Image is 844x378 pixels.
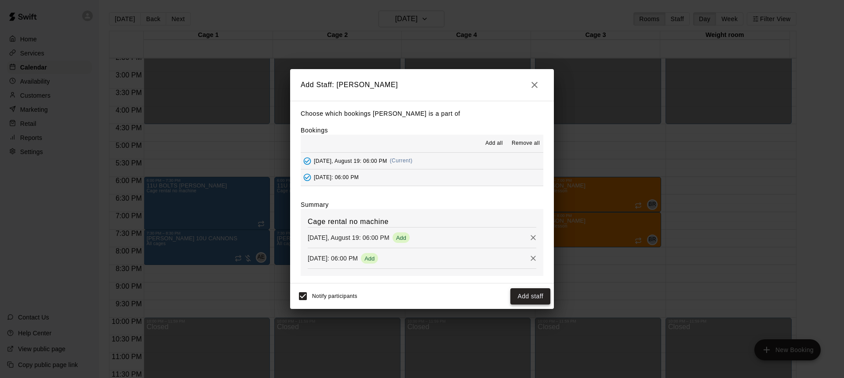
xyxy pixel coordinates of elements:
button: Added - Collect Payment [301,171,314,184]
label: Bookings [301,127,328,134]
span: Add [393,235,410,241]
label: Summary [301,200,329,209]
button: Add all [480,136,508,150]
button: Remove all [508,136,543,150]
h6: Cage rental no machine [308,216,536,228]
p: [DATE]: 06:00 PM [308,254,358,263]
span: Add all [485,139,503,148]
span: [DATE]: 06:00 PM [314,174,359,180]
span: [DATE], August 19: 06:00 PM [314,158,387,164]
button: Remove [527,252,540,265]
p: [DATE], August 19: 06:00 PM [308,233,389,242]
span: Notify participants [312,294,357,300]
span: Remove all [512,139,540,148]
p: Choose which bookings [PERSON_NAME] is a part of [301,108,543,119]
button: Added - Collect Payment[DATE]: 06:00 PM [301,169,543,186]
span: (Current) [390,158,413,164]
span: Add [361,255,378,262]
button: Add staff [510,288,550,305]
button: Added - Collect Payment [301,154,314,168]
button: Remove [527,231,540,244]
button: Added - Collect Payment[DATE], August 19: 06:00 PM(Current) [301,153,543,169]
h2: Add Staff: [PERSON_NAME] [290,69,554,101]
